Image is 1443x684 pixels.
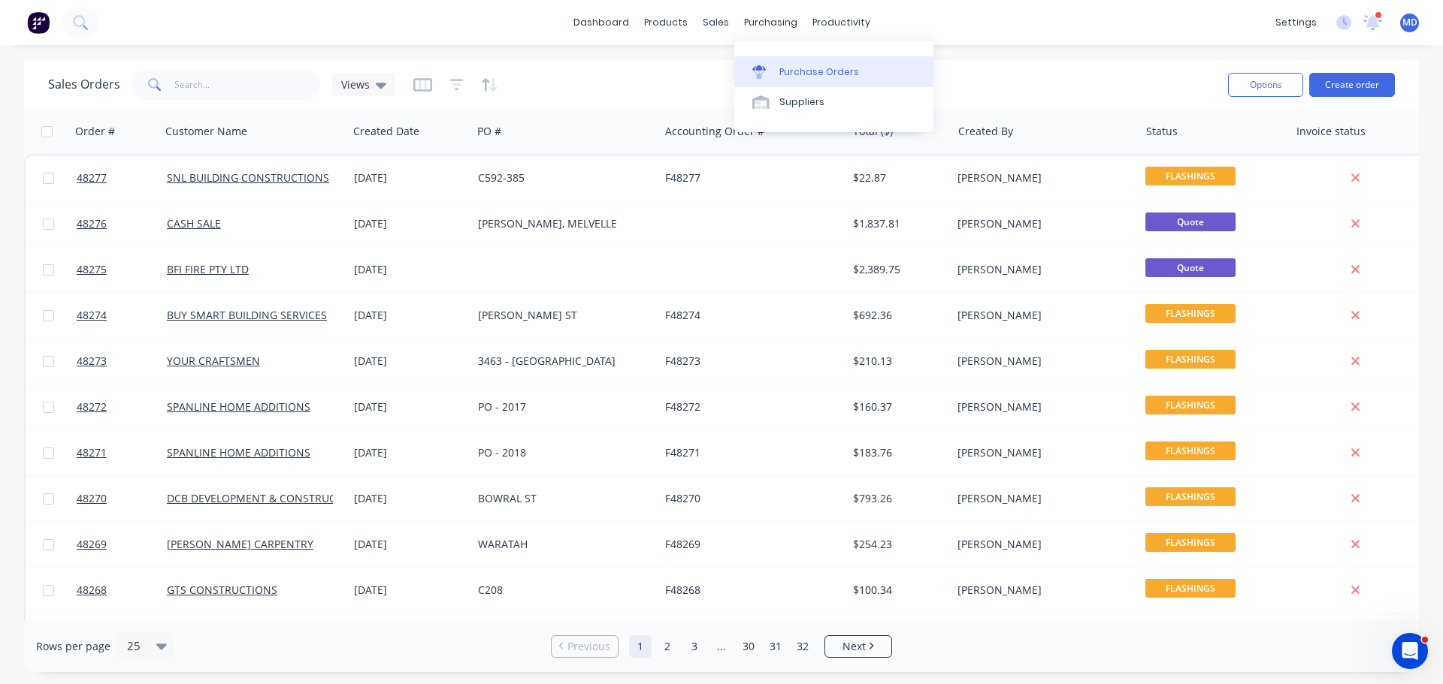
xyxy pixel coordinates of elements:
span: FLASHINGS [1145,441,1236,460]
div: Status [1146,124,1178,139]
a: Page 30 [737,635,760,658]
div: $22.87 [853,170,941,185]
div: [PERSON_NAME] [957,216,1124,231]
div: Created By [958,124,1013,139]
div: [DATE] [354,216,466,231]
div: $692.36 [853,308,941,323]
span: FLASHINGS [1145,350,1236,369]
div: C208 [478,583,645,598]
span: Previous [567,639,610,654]
span: 48273 [77,354,107,369]
span: FLASHINGS [1145,396,1236,414]
div: F48277 [665,170,832,185]
span: 48271 [77,445,107,460]
a: 48268 [77,568,167,613]
h1: Sales Orders [48,77,120,92]
a: SPANLINE HOME ADDITIONS [167,445,310,460]
div: products [637,11,695,34]
a: 48272 [77,384,167,429]
div: F48272 [665,399,832,414]
div: [PERSON_NAME] [957,583,1124,598]
ul: Pagination [545,635,898,658]
div: settings [1268,11,1324,34]
div: [DATE] [354,354,466,369]
span: FLASHINGS [1145,579,1236,598]
span: FLASHINGS [1145,487,1236,506]
div: F48270 [665,491,832,506]
div: [DATE] [354,170,466,185]
a: CASH SALE [167,216,221,231]
div: PO # [477,124,501,139]
div: [PERSON_NAME] [957,445,1124,460]
span: Quote [1145,212,1236,231]
span: FLASHINGS [1145,167,1236,185]
div: F48268 [665,583,832,598]
span: Rows per page [36,639,110,654]
a: dashboard [566,11,637,34]
div: Customer Name [165,124,247,139]
div: [PERSON_NAME] [957,399,1124,414]
div: purchasing [737,11,805,34]
div: [DATE] [354,537,466,552]
div: Invoice status [1296,124,1366,139]
div: $210.13 [853,354,941,369]
div: [DATE] [354,491,466,506]
a: 48273 [77,339,167,384]
div: [PERSON_NAME] [957,308,1124,323]
div: 3463 - [GEOGRAPHIC_DATA] [478,354,645,369]
div: PO - 2017 [478,399,645,414]
div: F48271 [665,445,832,460]
div: $2,389.75 [853,262,941,277]
a: Page 3 [683,635,706,658]
span: Views [341,77,370,92]
span: FLASHINGS [1145,533,1236,552]
span: MD [1402,16,1417,29]
span: 48275 [77,262,107,277]
div: [DATE] [354,399,466,414]
div: [PERSON_NAME] [957,354,1124,369]
span: 48269 [77,537,107,552]
a: 48271 [77,430,167,475]
span: 48277 [77,170,107,185]
a: BUY SMART BUILDING SERVICES [167,308,327,322]
div: [DATE] [354,262,466,277]
div: [DATE] [354,308,466,323]
button: Options [1228,73,1303,97]
div: Purchase Orders [779,65,859,79]
div: Created Date [353,124,419,139]
a: Page 1 is your current page [629,635,652,658]
div: PO - 2018 [478,445,645,460]
a: [PERSON_NAME] CARPENTRY [167,537,313,551]
div: [DATE] [354,445,466,460]
a: Previous page [552,639,618,654]
a: Page 31 [764,635,787,658]
div: [DATE] [354,583,466,598]
a: Purchase Orders [734,56,933,86]
div: [PERSON_NAME] [957,170,1124,185]
a: 48270 [77,476,167,521]
iframe: Intercom live chat [1392,633,1428,669]
a: 48267 [77,613,167,658]
span: Next [843,639,866,654]
a: SPANLINE HOME ADDITIONS [167,399,310,414]
div: sales [695,11,737,34]
span: 48276 [77,216,107,231]
div: [PERSON_NAME], MELVELLE [478,216,645,231]
span: FLASHINGS [1145,304,1236,323]
a: 48277 [77,155,167,200]
div: [PERSON_NAME] [957,537,1124,552]
div: Suppliers [779,95,824,109]
div: WARATAH [478,537,645,552]
div: $160.37 [853,399,941,414]
div: F48269 [665,537,832,552]
span: 48270 [77,491,107,506]
div: Order # [75,124,115,139]
div: C592-385 [478,170,645,185]
span: Quote [1145,258,1236,277]
div: $183.76 [853,445,941,460]
div: BOWRAL ST [478,491,645,506]
div: $100.34 [853,583,941,598]
a: 48269 [77,522,167,567]
div: Accounting Order # [665,124,764,139]
img: Factory [27,11,50,34]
